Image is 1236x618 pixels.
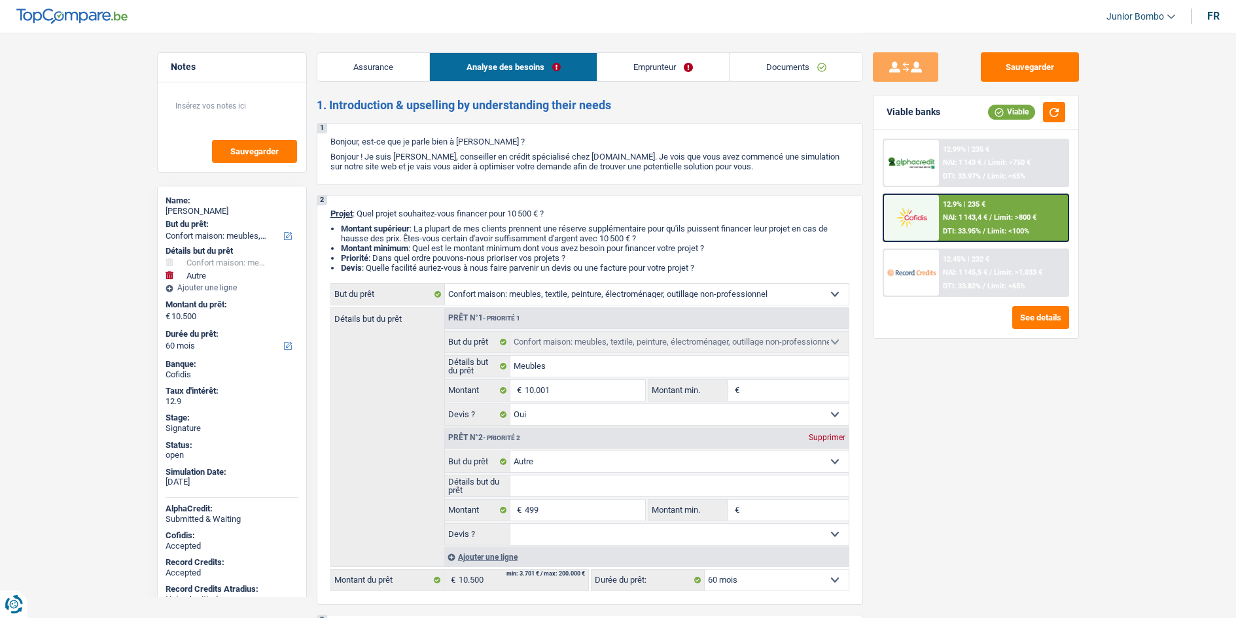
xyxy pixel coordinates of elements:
[430,53,597,81] a: Analyse des besoins
[597,53,730,81] a: Emprunteur
[166,246,298,256] div: Détails but du prêt
[1207,10,1220,22] div: fr
[166,557,298,568] div: Record Credits:
[166,440,298,451] div: Status:
[445,380,511,401] label: Montant
[983,158,986,167] span: /
[166,300,296,310] label: Montant du prêt:
[510,500,525,521] span: €
[166,386,298,396] div: Taux d'intérêt:
[166,329,296,339] label: Durée du prêt:
[988,158,1031,167] span: Limit: >750 €
[166,450,298,460] div: open
[983,227,985,235] span: /
[987,282,1025,290] span: Limit: <65%
[166,396,298,407] div: 12.9
[166,530,298,541] div: Cofidis:
[445,404,511,425] label: Devis ?
[331,308,444,323] label: Détails but du prêt
[994,213,1036,222] span: Limit: >800 €
[166,584,298,594] div: Record Credits Atradius:
[166,568,298,578] div: Accepted
[331,570,444,591] label: Montant du prêt
[987,172,1025,180] span: Limit: <65%
[506,571,585,577] div: min: 3.701 € / max: 200.000 €
[341,224,849,243] li: : La plupart de mes clients prennent une réserve supplémentaire pour qu'ils puissent financer leu...
[330,209,849,218] p: : Quel projet souhaitez-vous financer pour 10 500 € ?
[983,282,985,290] span: /
[331,284,445,305] label: But du prêt
[648,380,728,401] label: Montant min.
[166,311,170,322] span: €
[728,380,743,401] span: €
[887,107,940,118] div: Viable banks
[166,196,298,206] div: Name:
[987,227,1029,235] span: Limit: <100%
[16,9,128,24] img: TopCompare Logo
[341,224,410,233] strong: Montant supérieur
[648,500,728,521] label: Montant min.
[166,219,296,230] label: But du prêt:
[989,213,992,222] span: /
[330,137,849,146] p: Bonjour, est-ce que je parle bien à [PERSON_NAME] ?
[943,213,987,222] span: NAI: 1 143,4 €
[166,594,298,605] div: Not submitted
[166,283,298,292] div: Ajouter une ligne
[1106,11,1164,22] span: Junior Bombo
[330,209,353,218] span: Projet
[510,380,525,401] span: €
[341,243,408,253] strong: Montant minimum
[341,253,849,263] li: : Dans quel ordre pouvons-nous prioriser vos projets ?
[444,570,459,591] span: €
[166,369,298,380] div: Cofidis
[166,423,298,434] div: Signature
[1012,306,1069,329] button: See details
[887,260,936,284] img: Record Credits
[445,475,511,496] label: Détails but du prêt
[212,140,297,163] button: Sauvegarder
[592,570,705,591] label: Durée du prêt:
[166,504,298,514] div: AlphaCredit:
[943,268,987,277] span: NAI: 1 145,5 €
[317,196,327,205] div: 2
[166,206,298,216] div: [PERSON_NAME]
[317,98,863,112] h2: 1. Introduction & upselling by understanding their needs
[166,413,298,423] div: Stage:
[943,200,985,209] div: 12.9% | 235 €
[887,205,936,230] img: Cofidis
[887,156,936,171] img: AlphaCredit
[444,547,849,566] div: Ajouter une ligne
[943,255,989,264] div: 12.45% | 232 €
[943,172,981,180] span: DTI: 33.97%
[728,500,743,521] span: €
[445,500,511,521] label: Montant
[230,147,279,156] span: Sauvegarder
[943,158,981,167] span: NAI: 1 143 €
[341,253,368,263] strong: Priorité
[943,227,981,235] span: DTI: 33.95%
[166,467,298,477] div: Simulation Date:
[445,451,511,472] label: But du prêt
[445,332,511,352] label: But du prêt
[341,243,849,253] li: : Quel est le montant minimum dont vous avez besoin pour financer votre projet ?
[166,514,298,524] div: Submitted & Waiting
[483,315,520,322] span: - Priorité 1
[317,53,430,81] a: Assurance
[445,434,523,442] div: Prêt n°2
[730,53,862,81] a: Documents
[445,524,511,545] label: Devis ?
[341,263,362,273] span: Devis
[943,282,981,290] span: DTI: 33.82%
[1096,6,1175,27] a: Junior Bombo
[983,172,985,180] span: /
[171,61,293,73] h5: Notes
[994,268,1042,277] span: Limit: >1.033 €
[445,314,523,322] div: Prêt n°1
[989,268,992,277] span: /
[166,477,298,487] div: [DATE]
[483,434,520,441] span: - Priorité 2
[988,105,1035,119] div: Viable
[943,145,989,154] div: 12.99% | 235 €
[805,434,849,441] div: Supprimer
[330,152,849,171] p: Bonjour ! Je suis [PERSON_NAME], conseiller en crédit spécialisé chez [DOMAIN_NAME]. Je vois que ...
